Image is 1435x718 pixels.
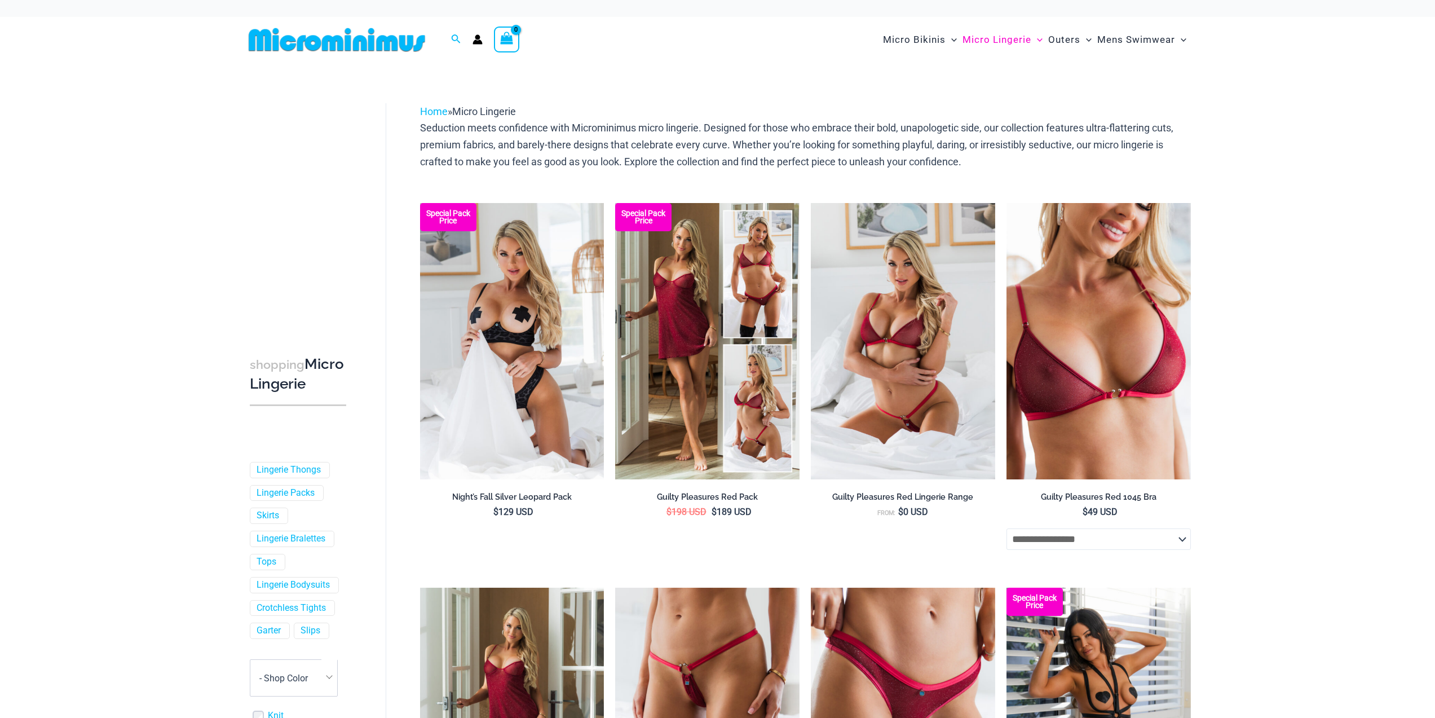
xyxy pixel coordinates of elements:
a: Lingerie Bralettes [257,533,325,545]
span: Micro Lingerie [452,105,516,117]
span: Menu Toggle [1175,25,1186,54]
span: Menu Toggle [946,25,957,54]
span: Outers [1048,25,1080,54]
span: Mens Swimwear [1097,25,1175,54]
img: Guilty Pleasures Red 1045 Bra 01 [1006,203,1191,479]
span: Micro Bikinis [883,25,946,54]
a: Night’s Fall Silver Leopard Pack [420,492,604,506]
a: Guilty Pleasures Red 1045 Bra [1006,492,1191,506]
a: OutersMenu ToggleMenu Toggle [1045,23,1094,57]
b: Special Pack Price [1006,594,1063,609]
img: Guilty Pleasures Red 1045 Bra 689 Micro 05 [811,203,995,479]
bdi: 129 USD [493,506,533,517]
bdi: 198 USD [666,506,707,517]
nav: Site Navigation [878,21,1191,59]
a: Guilty Pleasures Red Pack [615,492,800,506]
a: Mens SwimwearMenu ToggleMenu Toggle [1094,23,1189,57]
span: Micro Lingerie [962,25,1031,54]
a: Nights Fall Silver Leopard 1036 Bra 6046 Thong 09v2 Nights Fall Silver Leopard 1036 Bra 6046 Thon... [420,203,604,479]
a: Crotchless Tights [257,602,326,614]
a: Lingerie Thongs [257,464,321,476]
a: View Shopping Cart, empty [494,27,520,52]
h2: Guilty Pleasures Red Pack [615,492,800,503]
span: $ [712,506,717,517]
span: Menu Toggle [1080,25,1092,54]
h2: Guilty Pleasures Red Lingerie Range [811,492,995,503]
span: » [420,105,516,117]
a: Guilty Pleasures Red Collection Pack F Guilty Pleasures Red Collection Pack BGuilty Pleasures Red... [615,203,800,479]
h3: Micro Lingerie [250,355,346,394]
bdi: 0 USD [898,506,928,517]
img: Nights Fall Silver Leopard 1036 Bra 6046 Thong 09v2 [420,203,604,479]
h2: Night’s Fall Silver Leopard Pack [420,492,604,503]
span: $ [666,506,672,517]
bdi: 49 USD [1083,506,1118,517]
span: shopping [250,358,304,372]
b: Special Pack Price [615,210,672,224]
a: Lingerie Packs [257,487,315,499]
bdi: 189 USD [712,506,752,517]
span: $ [1083,506,1088,517]
h2: Guilty Pleasures Red 1045 Bra [1006,492,1191,503]
span: - Shop Color [259,673,308,684]
a: Micro BikinisMenu ToggleMenu Toggle [880,23,960,57]
iframe: TrustedSite Certified [250,94,351,320]
a: Micro LingerieMenu ToggleMenu Toggle [960,23,1045,57]
a: Account icon link [473,34,483,45]
a: Guilty Pleasures Red Lingerie Range [811,492,995,506]
a: Garter [257,625,281,637]
span: From: [877,509,895,517]
a: Search icon link [451,33,461,47]
a: Lingerie Bodysuits [257,579,330,591]
p: Seduction meets confidence with Microminimus micro lingerie. Designed for those who embrace their... [420,120,1191,170]
span: Menu Toggle [1031,25,1043,54]
span: $ [898,506,903,517]
a: Home [420,105,448,117]
span: $ [493,506,498,517]
a: Guilty Pleasures Red 1045 Bra 689 Micro 05Guilty Pleasures Red 1045 Bra 689 Micro 06Guilty Pleasu... [811,203,995,479]
span: - Shop Color [250,659,338,697]
span: - Shop Color [250,660,337,696]
img: Guilty Pleasures Red Collection Pack F [615,203,800,479]
a: Guilty Pleasures Red 1045 Bra 01Guilty Pleasures Red 1045 Bra 02Guilty Pleasures Red 1045 Bra 02 [1006,203,1191,479]
img: MM SHOP LOGO FLAT [244,27,430,52]
a: Slips [301,625,320,637]
b: Special Pack Price [420,210,476,224]
a: Skirts [257,510,279,522]
a: Tops [257,556,276,568]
